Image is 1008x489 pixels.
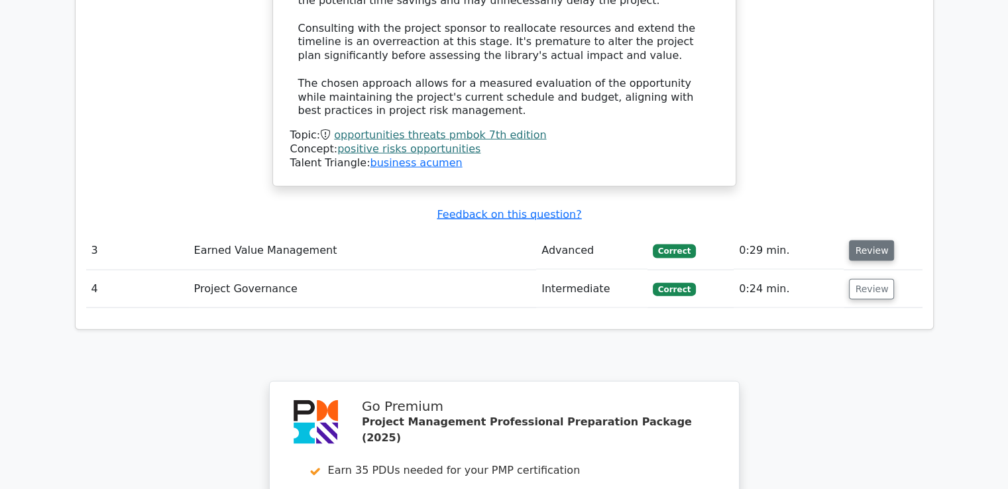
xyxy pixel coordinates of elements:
span: Correct [653,244,696,258]
td: Project Governance [189,270,537,308]
div: Topic: [290,129,718,142]
td: 0:29 min. [734,232,844,270]
td: Intermediate [536,270,647,308]
td: 4 [86,270,189,308]
button: Review [849,241,894,261]
a: business acumen [370,156,462,169]
td: Advanced [536,232,647,270]
span: Correct [653,283,696,296]
td: Earned Value Management [189,232,537,270]
td: 3 [86,232,189,270]
a: opportunities threats pmbok 7th edition [334,129,546,141]
div: Talent Triangle: [290,129,718,170]
td: 0:24 min. [734,270,844,308]
a: Feedback on this question? [437,208,581,221]
a: positive risks opportunities [337,142,480,155]
button: Review [849,279,894,299]
div: Concept: [290,142,718,156]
